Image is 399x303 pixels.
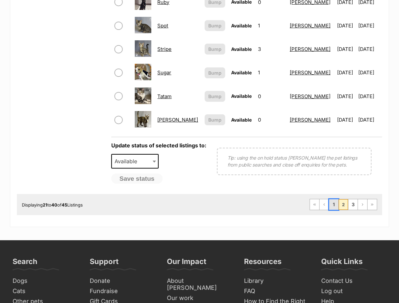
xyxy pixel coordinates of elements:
a: Page 1 [329,199,338,210]
span: Available [231,46,252,52]
td: [DATE] [358,14,381,37]
a: Page 3 [348,199,358,210]
h3: Quick Links [321,257,363,270]
strong: 21 [43,202,47,208]
a: [PERSON_NAME] [290,117,330,123]
a: [PERSON_NAME] [157,117,198,123]
button: Bump [205,114,225,125]
span: Available [231,70,252,75]
td: 1 [255,14,286,37]
a: About [PERSON_NAME] [164,276,235,293]
a: Cats [10,286,80,296]
td: [DATE] [358,61,381,84]
img: Stripe [135,40,151,57]
a: Log out [319,286,389,296]
a: Stripe [157,46,172,52]
a: Library [241,276,312,286]
a: Spot [157,22,168,29]
td: [DATE] [358,85,381,108]
span: Page 2 [339,199,348,210]
button: Bump [205,91,225,102]
h3: Support [90,257,119,270]
a: FAQ [241,286,312,296]
a: [PERSON_NAME] [290,46,330,52]
td: [DATE] [334,61,358,84]
a: Next page [358,199,367,210]
span: Bump [208,46,222,53]
span: Available [231,93,252,99]
h3: Search [13,257,37,270]
span: Available [231,23,252,28]
nav: Pagination [310,199,377,210]
span: Bump [208,69,222,76]
a: [PERSON_NAME] [290,69,330,76]
button: Save status [111,173,163,184]
a: First page [310,199,319,210]
a: Sugar [157,69,171,76]
img: Thelma [135,111,151,128]
button: Bump [205,44,225,55]
td: 3 [255,38,286,60]
a: Fundraise [87,286,158,296]
span: Available [112,157,144,166]
a: Tatam [157,93,172,99]
td: [DATE] [334,85,358,108]
a: [PERSON_NAME] [290,22,330,29]
h3: Our Impact [167,257,206,270]
span: Displaying to of Listings [22,202,83,208]
span: Bump [208,93,222,100]
a: Donate [87,276,158,286]
td: [DATE] [358,38,381,60]
a: [PERSON_NAME] [290,93,330,99]
a: Last page [368,199,377,210]
strong: 40 [51,202,57,208]
span: Bump [208,22,222,29]
span: Bump [208,116,222,123]
label: Update status of selected listings to: [111,142,206,149]
h3: Resources [244,257,281,270]
td: 0 [255,85,286,108]
td: [DATE] [334,108,358,131]
td: 1 [255,61,286,84]
td: [DATE] [334,38,358,60]
button: Bump [205,67,225,78]
p: Tip: using the on hold status [PERSON_NAME] the pet listings from public searches and close off e... [227,154,361,168]
td: [DATE] [358,108,381,131]
span: Available [111,154,159,169]
td: [DATE] [334,14,358,37]
a: Dogs [10,276,80,286]
strong: 45 [62,202,67,208]
button: Bump [205,20,225,31]
td: 0 [255,108,286,131]
img: Spot [135,17,151,33]
a: Contact Us [319,276,389,286]
a: Previous page [320,199,329,210]
span: Available [231,117,252,123]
